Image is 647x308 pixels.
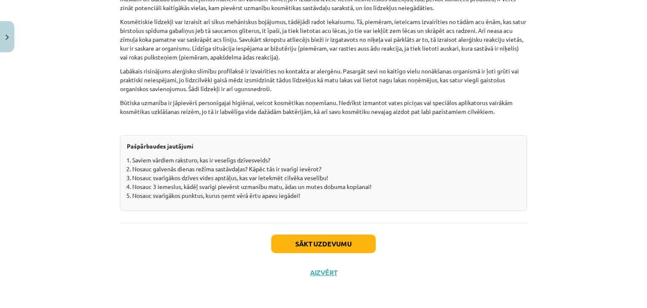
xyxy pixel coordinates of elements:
li: Nosauc svarīgākos dzīves vides apstāļus, kas var ietekmēt cilvēka veselību! [132,173,520,182]
p: Labākais risinājums alerģisko slimību profilaksē ir izvairīties no kontakta ar alergēnu. Pasargāt... [120,67,527,93]
li: Nosauc galvenās dienas režīma sastāvdaļas? Kāpēc tās ir svarīgi ievērot? [132,165,520,173]
li: Nosauc 3 iemeslus, kādēļ svarīgi pievērst uzmanību matu, ādas un mutes dobuma kopšanai! [132,182,520,191]
b: Pašpārbaudes jautājumi [127,142,193,150]
button: Aizvērt [307,268,340,277]
p: Kosmētiskie līdzekļi var izraisīt arī sīkus mehāniskus bojājumus, tādējādi radot iekaisumu. Tā, p... [120,17,527,62]
img: icon-close-lesson-0947bae3869378f0d4975bcd49f059093ad1ed9edebbc8119c70593378902aed.svg [5,35,9,40]
p: Būtiska uzmanība ir jāpievērš personīgajai higiēnai, veicot kosmētikas noņemšanu. Nedrīkst izmant... [120,98,527,116]
button: Sākt uzdevumu [271,235,376,253]
li: Nosauc svarīgākos punktus, kurus ņemt vērā ērtu apavu iegādei! [132,191,520,200]
p: ​​​​​​​​​​​​​​ [127,142,520,151]
li: Saviem vārdiem raksturo, kas ir veselīgs dzīvesveids? [132,156,520,165]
